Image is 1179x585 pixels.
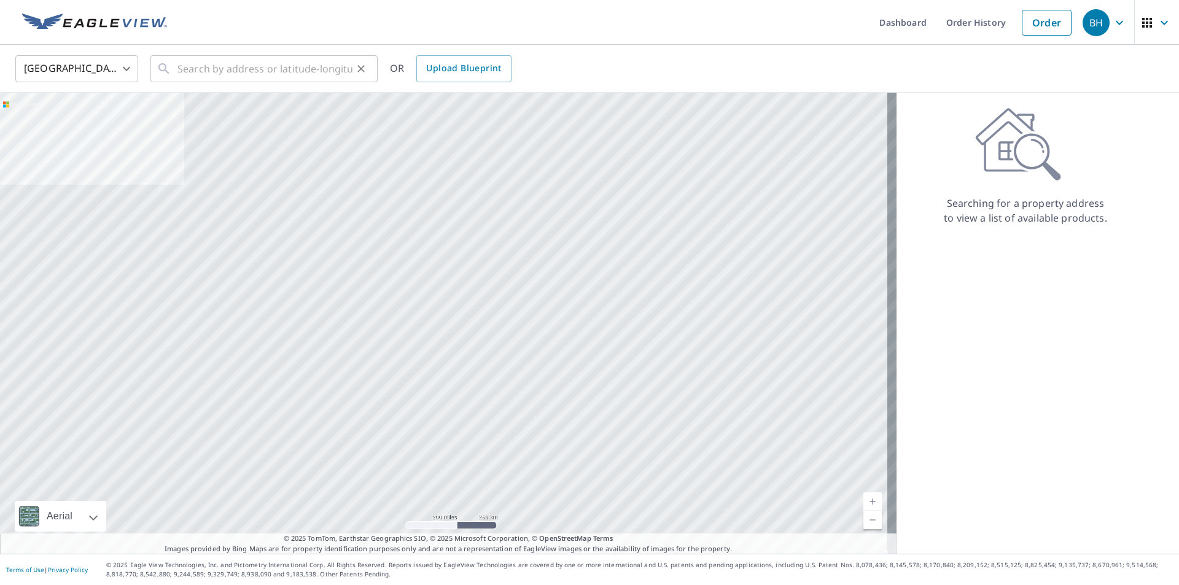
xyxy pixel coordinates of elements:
a: Current Level 5, Zoom In [863,492,882,511]
span: © 2025 TomTom, Earthstar Geographics SIO, © 2025 Microsoft Corporation, © [284,533,613,544]
div: Aerial [43,501,76,532]
a: Terms of Use [6,565,44,574]
div: OR [390,55,512,82]
a: OpenStreetMap [539,533,591,543]
button: Clear [352,60,370,77]
div: BH [1083,9,1110,36]
a: Upload Blueprint [416,55,511,82]
div: [GEOGRAPHIC_DATA] [15,52,138,86]
a: Privacy Policy [48,565,88,574]
input: Search by address or latitude-longitude [177,52,352,86]
p: | [6,566,88,573]
p: Searching for a property address to view a list of available products. [943,196,1108,225]
a: Current Level 5, Zoom Out [863,511,882,529]
a: Terms [593,533,613,543]
a: Order [1022,10,1072,36]
img: EV Logo [22,14,167,32]
span: Upload Blueprint [426,61,501,76]
p: © 2025 Eagle View Technologies, Inc. and Pictometry International Corp. All Rights Reserved. Repo... [106,560,1173,579]
div: Aerial [15,501,106,532]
